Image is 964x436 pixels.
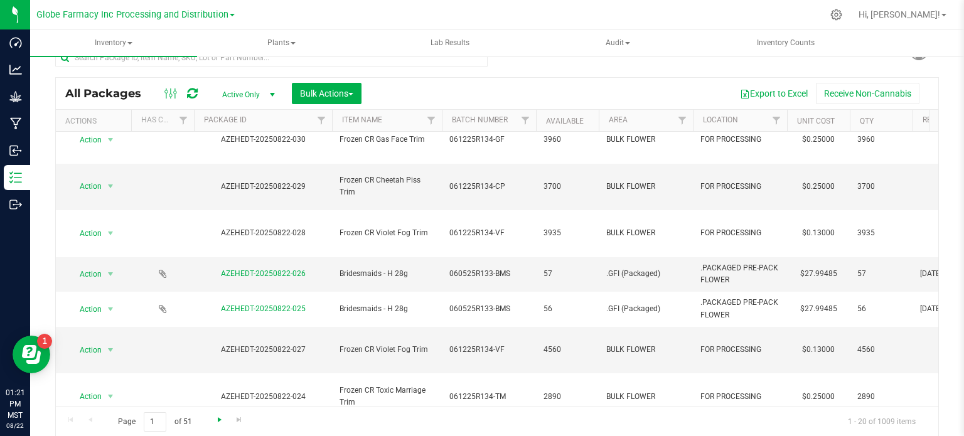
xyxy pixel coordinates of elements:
[103,265,119,283] span: select
[65,117,126,125] div: Actions
[340,344,434,356] span: Frozen CR Violet Fog Trim
[6,387,24,421] p: 01:21 PM MST
[103,178,119,195] span: select
[857,268,905,280] span: 57
[9,171,22,184] inline-svg: Inventory
[192,227,334,239] div: AZEHEDT-20250822-028
[9,90,22,103] inline-svg: Grow
[340,174,434,198] span: Frozen CR Cheetah Piss Trim
[700,181,779,193] span: FOR PROCESSING
[787,327,850,374] td: $0.13000
[9,144,22,157] inline-svg: Inbound
[535,31,700,56] span: Audit
[544,181,591,193] span: 3700
[340,227,434,239] span: Frozen CR Violet Fog Trim
[857,344,905,356] span: 4560
[131,110,194,132] th: Has COA
[544,134,591,146] span: 3960
[544,344,591,356] span: 4560
[198,30,365,56] a: Plants
[37,334,52,349] iframe: Resource center unread badge
[221,269,306,278] a: AZEHEDT-20250822-026
[838,412,926,431] span: 1 - 20 of 1009 items
[740,38,832,48] span: Inventory Counts
[192,181,334,193] div: AZEHEDT-20250822-029
[65,87,154,100] span: All Packages
[787,117,850,164] td: $0.25000
[766,110,787,131] a: Filter
[68,300,102,318] span: Action
[192,134,334,146] div: AZEHEDT-20250822-030
[700,134,779,146] span: FOR PROCESSING
[13,336,50,373] iframe: Resource center
[367,30,533,56] a: Lab Results
[9,198,22,211] inline-svg: Outbound
[107,412,202,432] span: Page of 51
[192,391,334,403] div: AZEHEDT-20250822-024
[230,412,249,429] a: Go to the last page
[449,391,528,403] span: 061225R134-TM
[857,181,905,193] span: 3700
[606,303,685,315] span: .GFI (Packaged)
[144,412,166,432] input: 1
[546,117,584,125] a: Available
[414,38,486,48] span: Lab Results
[340,385,434,408] span: Frozen CR Toxic Marriage Trim
[192,344,334,356] div: AZEHEDT-20250822-027
[449,134,528,146] span: 061225R134-GF
[36,9,228,20] span: Globe Farmacy Inc Processing and Distribution
[787,210,850,257] td: $0.13000
[857,134,905,146] span: 3960
[544,268,591,280] span: 57
[449,181,528,193] span: 061225R134-CP
[787,292,850,326] td: $27.99485
[340,134,434,146] span: Frozen CR Gas Face Trim
[606,391,685,403] span: BULK FLOWER
[421,110,442,131] a: Filter
[606,227,685,239] span: BULK FLOWER
[857,391,905,403] span: 2890
[923,115,963,124] a: Ref Field 3
[700,227,779,239] span: FOR PROCESSING
[449,344,528,356] span: 061225R134-VF
[30,30,197,56] a: Inventory
[68,388,102,405] span: Action
[534,30,701,56] a: Audit
[515,110,536,131] a: Filter
[700,262,779,286] span: .PACKAGED PRE-PACK FLOWER
[857,227,905,239] span: 3935
[103,131,119,149] span: select
[860,117,874,125] a: Qty
[828,9,844,21] div: Manage settings
[449,227,528,239] span: 061225R134-VF
[68,131,102,149] span: Action
[68,265,102,283] span: Action
[311,110,332,131] a: Filter
[732,83,816,104] button: Export to Excel
[700,391,779,403] span: FOR PROCESSING
[797,117,835,125] a: Unit Cost
[452,115,508,124] a: Batch Number
[68,178,102,195] span: Action
[859,9,940,19] span: Hi, [PERSON_NAME]!
[103,300,119,318] span: select
[606,344,685,356] span: BULK FLOWER
[204,115,247,124] a: Package ID
[449,303,528,315] span: 060525R133-BMS
[544,227,591,239] span: 3935
[68,225,102,242] span: Action
[787,257,850,292] td: $27.99485
[544,303,591,315] span: 56
[68,341,102,359] span: Action
[672,110,693,131] a: Filter
[9,36,22,49] inline-svg: Dashboard
[55,48,488,67] input: Search Package ID, Item Name, SKU, Lot or Part Number...
[816,83,919,104] button: Receive Non-Cannabis
[342,115,382,124] a: Item Name
[221,304,306,313] a: AZEHEDT-20250822-025
[300,88,353,98] span: Bulk Actions
[703,115,738,124] a: Location
[606,268,685,280] span: .GFI (Packaged)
